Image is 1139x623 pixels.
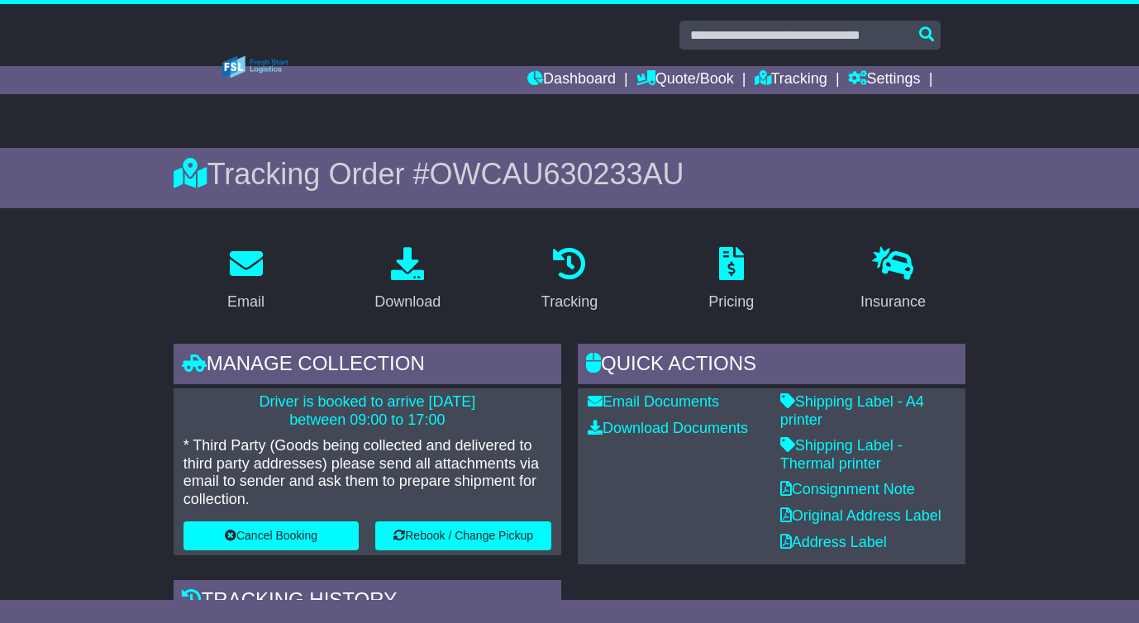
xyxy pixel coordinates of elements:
[364,241,451,319] a: Download
[848,66,921,94] a: Settings
[174,156,966,192] div: Tracking Order #
[527,66,616,94] a: Dashboard
[588,420,748,436] a: Download Documents
[183,437,551,508] p: * Third Party (Goods being collected and delivered to third party addresses) please send all atta...
[780,437,903,472] a: Shipping Label - Thermal printer
[780,507,941,524] a: Original Address Label
[183,393,551,429] p: Driver is booked to arrive [DATE] between 09:00 to 17:00
[578,344,965,388] div: Quick Actions
[780,481,915,497] a: Consignment Note
[636,66,734,94] a: Quote/Book
[780,534,887,550] a: Address Label
[174,344,561,388] div: Manage collection
[541,291,598,313] div: Tracking
[227,291,264,313] div: Email
[183,521,360,550] button: Cancel Booking
[780,393,924,428] a: Shipping Label - A4 printer
[698,241,765,319] a: Pricing
[217,241,275,319] a: Email
[850,241,936,319] a: Insurance
[860,291,926,313] div: Insurance
[531,241,608,319] a: Tracking
[588,393,719,410] a: Email Documents
[375,521,551,550] button: Rebook / Change Pickup
[429,157,684,191] span: OWCAU630233AU
[755,66,827,94] a: Tracking
[374,291,441,313] div: Download
[708,291,754,313] div: Pricing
